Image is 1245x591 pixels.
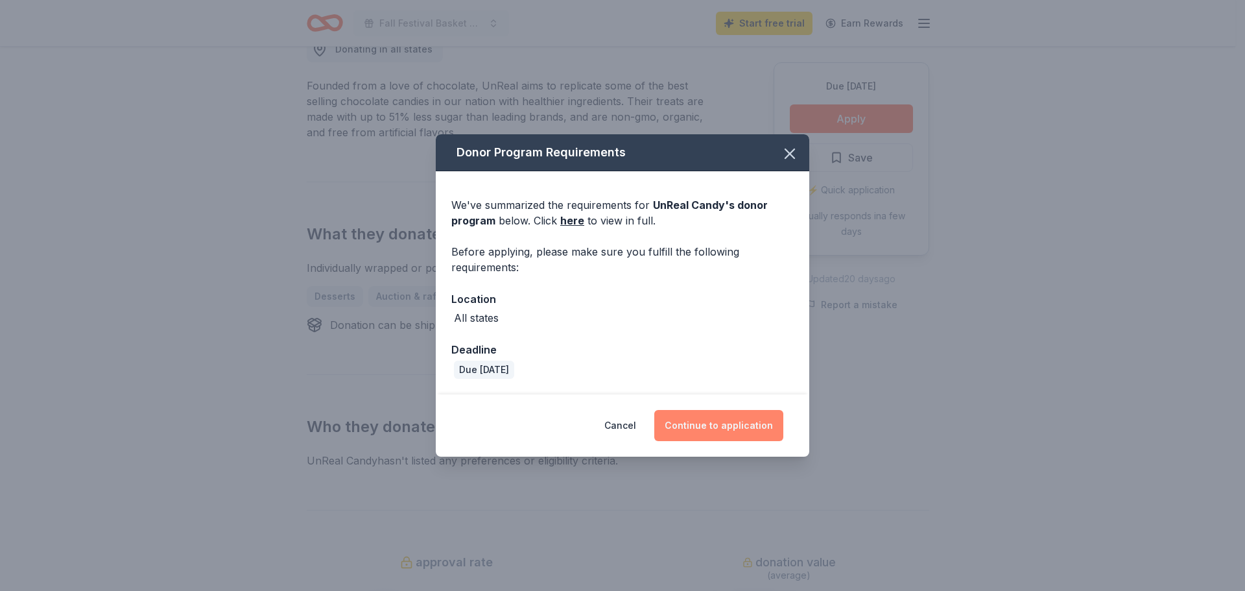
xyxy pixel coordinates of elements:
[604,410,636,441] button: Cancel
[560,213,584,228] a: here
[451,244,794,275] div: Before applying, please make sure you fulfill the following requirements:
[654,410,783,441] button: Continue to application
[454,310,499,326] div: All states
[454,361,514,379] div: Due [DATE]
[451,291,794,308] div: Location
[451,197,794,228] div: We've summarized the requirements for below. Click to view in full.
[436,134,809,171] div: Donor Program Requirements
[451,341,794,358] div: Deadline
